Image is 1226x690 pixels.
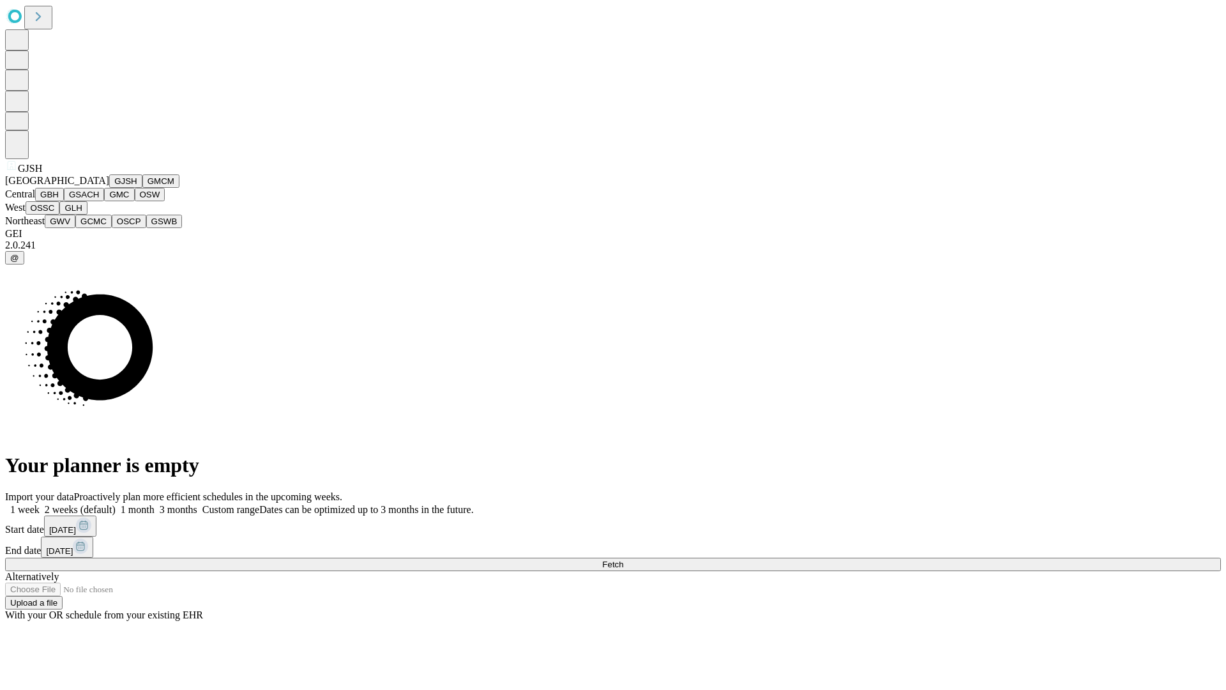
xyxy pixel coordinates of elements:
[5,537,1221,558] div: End date
[35,188,64,201] button: GBH
[75,215,112,228] button: GCMC
[5,516,1221,537] div: Start date
[5,571,59,582] span: Alternatively
[5,228,1221,240] div: GEI
[5,202,26,213] span: West
[104,188,134,201] button: GMC
[45,504,116,515] span: 2 weeks (default)
[74,491,342,502] span: Proactively plan more efficient schedules in the upcoming weeks.
[49,525,76,535] span: [DATE]
[5,596,63,609] button: Upload a file
[26,201,60,215] button: OSSC
[5,175,109,186] span: [GEOGRAPHIC_DATA]
[142,174,179,188] button: GMCM
[112,215,146,228] button: OSCP
[59,201,87,215] button: GLH
[5,454,1221,477] h1: Your planner is empty
[64,188,104,201] button: GSACH
[109,174,142,188] button: GJSH
[5,240,1221,251] div: 2.0.241
[46,546,73,556] span: [DATE]
[121,504,155,515] span: 1 month
[45,215,75,228] button: GWV
[5,609,203,620] span: With your OR schedule from your existing EHR
[18,163,42,174] span: GJSH
[146,215,183,228] button: GSWB
[202,504,259,515] span: Custom range
[10,504,40,515] span: 1 week
[5,558,1221,571] button: Fetch
[5,188,35,199] span: Central
[44,516,96,537] button: [DATE]
[135,188,165,201] button: OSW
[5,251,24,264] button: @
[10,253,19,263] span: @
[259,504,473,515] span: Dates can be optimized up to 3 months in the future.
[41,537,93,558] button: [DATE]
[5,215,45,226] span: Northeast
[160,504,197,515] span: 3 months
[5,491,74,502] span: Import your data
[602,560,623,569] span: Fetch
